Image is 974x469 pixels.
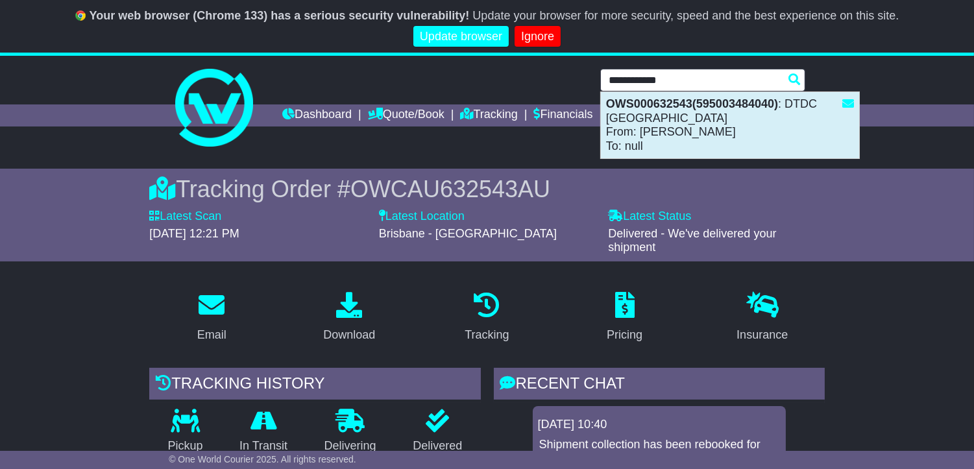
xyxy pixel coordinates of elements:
[460,104,517,126] a: Tracking
[149,175,825,203] div: Tracking Order #
[379,210,465,224] label: Latest Location
[456,287,517,348] a: Tracking
[538,418,781,432] div: [DATE] 10:40
[368,104,444,126] a: Quote/Book
[323,326,375,344] div: Download
[90,9,470,22] b: Your web browser (Chrome 133) has a serious security vulnerability!
[395,439,481,453] p: Delivered
[221,439,306,453] p: In Transit
[149,210,221,224] label: Latest Scan
[601,92,859,158] div: : DTDC [GEOGRAPHIC_DATA] From: [PERSON_NAME] To: null
[413,26,509,47] a: Update browser
[282,104,352,126] a: Dashboard
[315,287,384,348] a: Download
[606,97,778,110] strong: OWS000632543(595003484040)
[608,210,691,224] label: Latest Status
[350,176,550,202] span: OWCAU632543AU
[189,287,235,348] a: Email
[306,439,395,453] p: Delivering
[465,326,509,344] div: Tracking
[472,9,899,22] span: Update your browser for more security, speed and the best experience on this site.
[494,368,825,403] div: RECENT CHAT
[169,454,356,464] span: © One World Courier 2025. All rights reserved.
[149,368,480,403] div: Tracking history
[607,326,642,344] div: Pricing
[197,326,226,344] div: Email
[149,439,221,453] p: Pickup
[534,104,593,126] a: Financials
[149,227,239,240] span: [DATE] 12:21 PM
[608,227,776,254] span: Delivered - We've delivered your shipment
[728,287,796,348] a: Insurance
[598,287,651,348] a: Pricing
[515,26,561,47] a: Ignore
[379,227,557,240] span: Brisbane - [GEOGRAPHIC_DATA]
[737,326,788,344] div: Insurance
